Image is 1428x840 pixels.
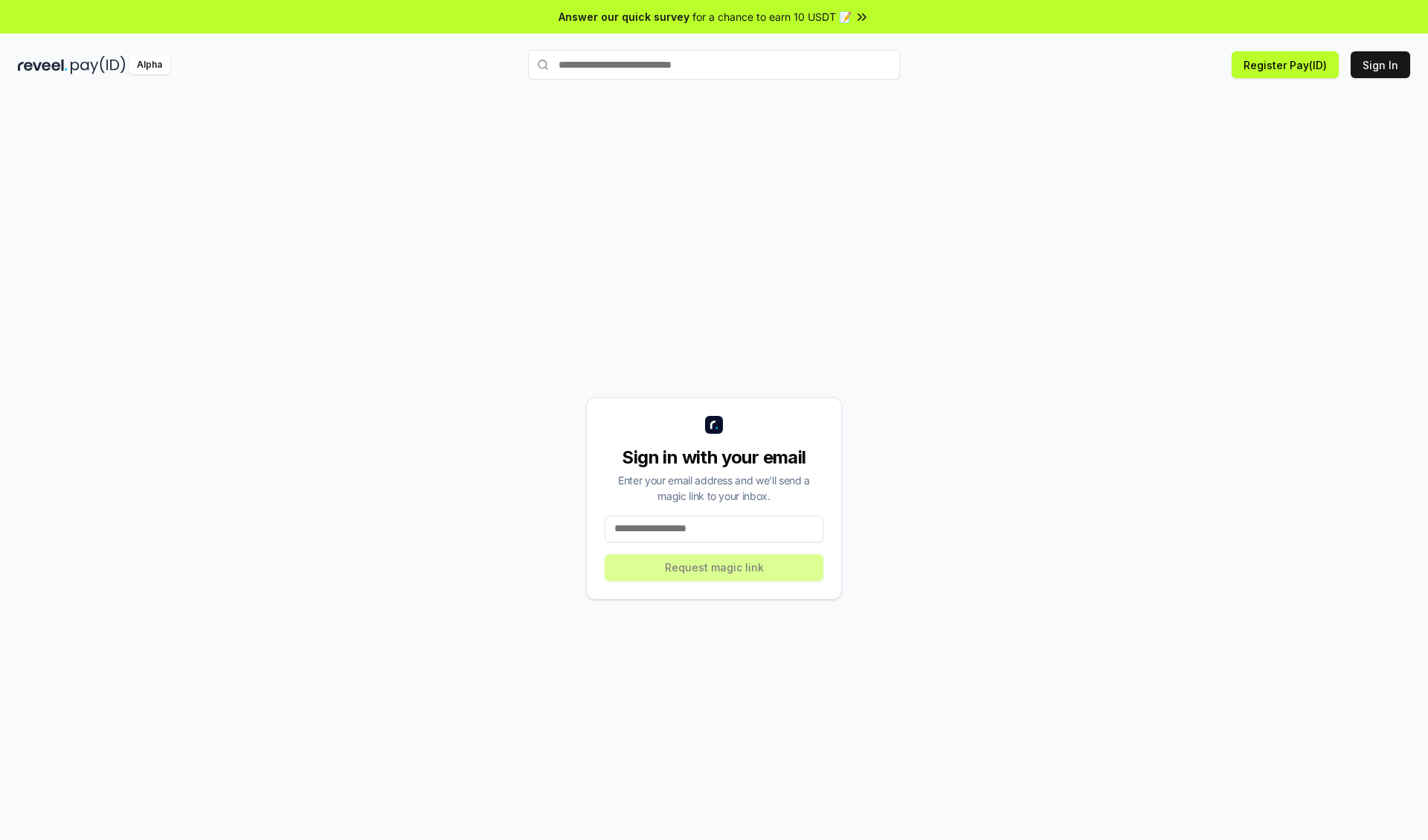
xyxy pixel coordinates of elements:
button: Register Pay(ID) [1232,51,1339,78]
button: Sign In [1351,51,1410,78]
div: Enter your email address and we’ll send a magic link to your inbox. [605,472,823,504]
span: Answer our quick survey [559,9,689,25]
div: Sign in with your email [605,446,823,469]
img: logo_small [705,416,723,434]
img: reveel_dark [18,56,68,74]
span: for a chance to earn 10 USDT 📝 [692,9,852,25]
div: Alpha [129,56,170,74]
img: pay_id [71,56,126,74]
